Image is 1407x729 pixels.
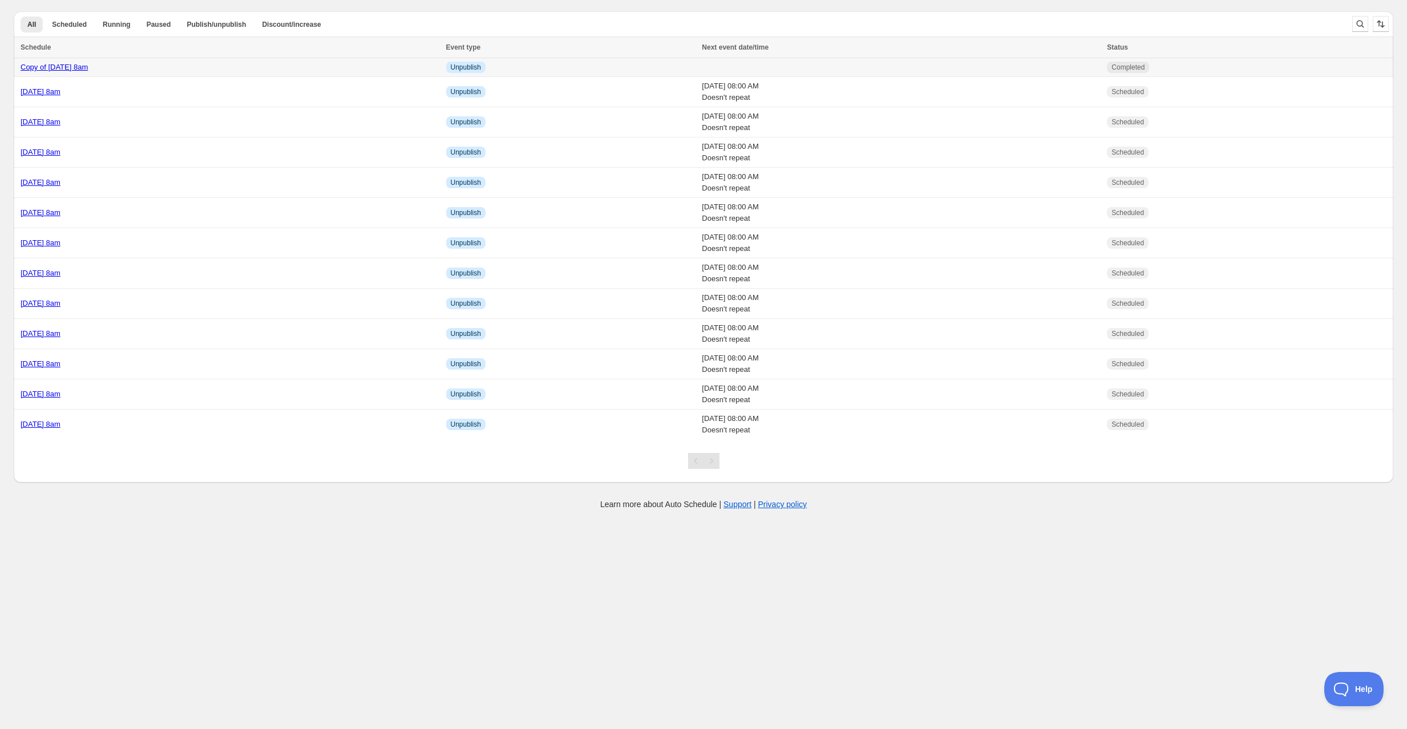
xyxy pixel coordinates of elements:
iframe: Toggle Customer Support [1324,672,1384,706]
span: Unpublish [451,420,481,429]
span: Scheduled [1111,359,1144,368]
span: Scheduled [1111,390,1144,399]
span: Schedule [21,43,51,51]
a: Copy of [DATE] 8am [21,63,88,71]
a: [DATE] 8am [21,420,60,428]
td: [DATE] 08:00 AM Doesn't repeat [698,349,1103,379]
span: Unpublish [451,269,481,278]
a: [DATE] 8am [21,299,60,307]
td: [DATE] 08:00 AM Doesn't repeat [698,410,1103,440]
td: [DATE] 08:00 AM Doesn't repeat [698,137,1103,168]
span: Unpublish [451,390,481,399]
td: [DATE] 08:00 AM Doesn't repeat [698,379,1103,410]
a: [DATE] 8am [21,269,60,277]
span: Running [103,20,131,29]
span: Scheduled [1111,329,1144,338]
a: [DATE] 8am [21,87,60,96]
span: Scheduled [1111,118,1144,127]
span: Discount/increase [262,20,321,29]
span: Unpublish [451,359,481,368]
span: Unpublish [451,208,481,217]
nav: Pagination [688,453,719,469]
a: [DATE] 8am [21,208,60,217]
span: Unpublish [451,238,481,248]
span: Scheduled [1111,420,1144,429]
td: [DATE] 08:00 AM Doesn't repeat [698,168,1103,198]
a: Support [723,500,751,509]
span: Unpublish [451,148,481,157]
td: [DATE] 08:00 AM Doesn't repeat [698,319,1103,349]
td: [DATE] 08:00 AM Doesn't repeat [698,107,1103,137]
p: Learn more about Auto Schedule | | [600,499,807,510]
a: [DATE] 8am [21,118,60,126]
span: Scheduled [1111,148,1144,157]
span: Paused [147,20,171,29]
span: Unpublish [451,118,481,127]
span: Scheduled [52,20,87,29]
a: [DATE] 8am [21,238,60,247]
a: [DATE] 8am [21,359,60,368]
td: [DATE] 08:00 AM Doesn't repeat [698,77,1103,107]
button: Sort the results [1373,16,1389,32]
span: Publish/unpublish [187,20,246,29]
span: Scheduled [1111,87,1144,96]
span: Next event date/time [702,43,769,51]
span: Status [1107,43,1128,51]
a: [DATE] 8am [21,178,60,187]
span: Unpublish [451,329,481,338]
td: [DATE] 08:00 AM Doesn't repeat [698,258,1103,289]
a: [DATE] 8am [21,390,60,398]
span: Scheduled [1111,178,1144,187]
span: Scheduled [1111,208,1144,217]
a: [DATE] 8am [21,148,60,156]
td: [DATE] 08:00 AM Doesn't repeat [698,198,1103,228]
span: Unpublish [451,87,481,96]
a: [DATE] 8am [21,329,60,338]
span: Scheduled [1111,238,1144,248]
span: Completed [1111,63,1145,72]
span: Scheduled [1111,269,1144,278]
td: [DATE] 08:00 AM Doesn't repeat [698,228,1103,258]
td: [DATE] 08:00 AM Doesn't repeat [698,289,1103,319]
span: Scheduled [1111,299,1144,308]
span: Unpublish [451,299,481,308]
span: Unpublish [451,178,481,187]
button: Search and filter results [1352,16,1368,32]
span: Event type [446,43,481,51]
span: All [27,20,36,29]
span: Unpublish [451,63,481,72]
a: Privacy policy [758,500,807,509]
